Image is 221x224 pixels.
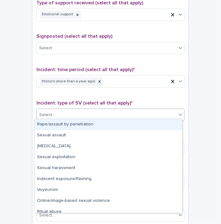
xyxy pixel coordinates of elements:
div: Historic (more than a year ago) [40,77,96,86]
span: Type of support received (select all that apply) [36,0,143,5]
div: Ritual abuse [35,207,182,217]
div: Voyeurism [35,185,182,196]
div: Select... [39,45,55,51]
span: Incident: type of SV (select all that apply) [36,100,133,105]
div: Rape/assault by penetration [35,119,182,130]
div: Online/image-based sexual violence [35,196,182,207]
div: Child sexual abuse [35,141,182,152]
div: Sexual exploitation [35,152,182,163]
div: Emotional support [40,10,74,19]
div: Select... [39,212,55,219]
div: Select... [39,112,55,118]
div: Indecent exposure/flashing [35,174,182,185]
div: Sexual harassment [35,163,182,174]
div: Sexual assault [35,130,182,141]
span: Signposted (select all that apply) [36,34,112,39]
span: Incident: time period (select all that apply) [36,67,135,72]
